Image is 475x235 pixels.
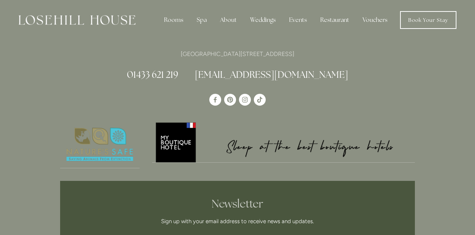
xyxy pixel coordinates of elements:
[60,49,415,59] p: [GEOGRAPHIC_DATA][STREET_ADDRESS]
[239,94,251,106] a: Instagram
[60,121,140,168] a: Nature's Safe - Logo
[244,13,282,27] div: Weddings
[127,69,178,80] a: 01433 621 219
[101,197,374,211] h2: Newsletter
[357,13,393,27] a: Vouchers
[19,15,135,25] img: Losehill House
[152,121,415,162] img: My Boutique Hotel - Logo
[224,94,236,106] a: Pinterest
[400,11,456,29] a: Book Your Stay
[254,94,266,106] a: TikTok
[195,69,348,80] a: [EMAIL_ADDRESS][DOMAIN_NAME]
[60,121,140,168] img: Nature's Safe - Logo
[314,13,355,27] div: Restaurant
[191,13,213,27] div: Spa
[158,13,189,27] div: Rooms
[209,94,221,106] a: Losehill House Hotel & Spa
[283,13,313,27] div: Events
[214,13,243,27] div: About
[101,217,374,226] p: Sign up with your email address to receive news and updates.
